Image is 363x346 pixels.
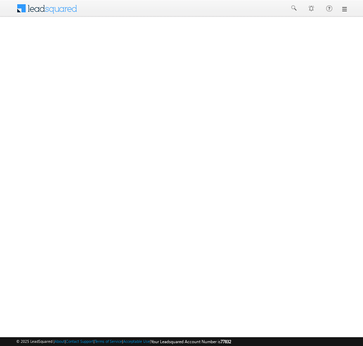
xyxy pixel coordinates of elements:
span: Your Leadsquared Account Number is [151,339,231,344]
a: About [55,339,65,344]
span: © 2025 LeadSquared | | | | | [16,338,231,345]
span: 77832 [221,339,231,344]
a: Terms of Service [95,339,122,344]
a: Contact Support [66,339,94,344]
a: Acceptable Use [123,339,150,344]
